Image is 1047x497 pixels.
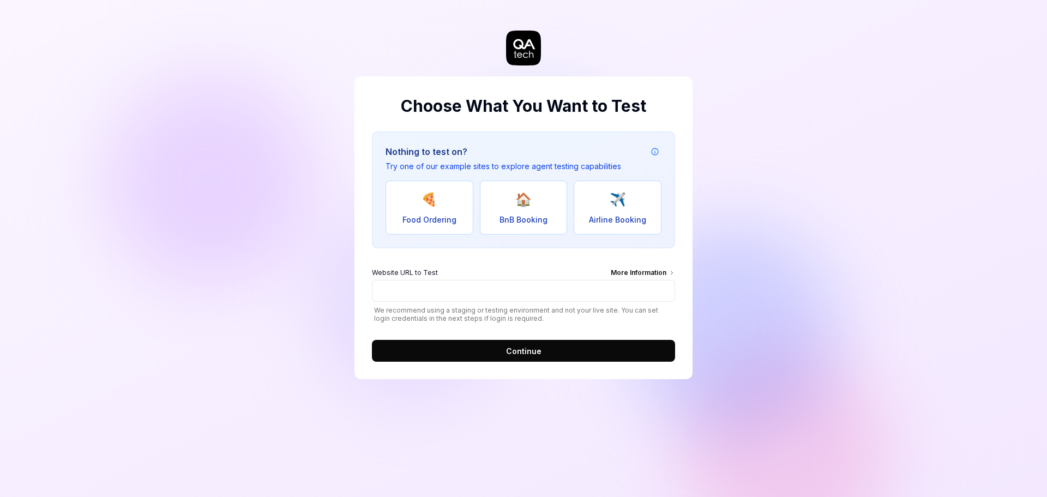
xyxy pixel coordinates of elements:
[372,340,675,362] button: Continue
[574,181,661,235] button: ✈️Airline Booking
[402,214,456,225] span: Food Ordering
[506,345,541,357] span: Continue
[589,214,646,225] span: Airline Booking
[372,280,675,302] input: Website URL to TestMore Information
[372,268,438,280] span: Website URL to Test
[421,190,437,209] span: 🍕
[515,190,532,209] span: 🏠
[372,306,675,322] span: We recommend using a staging or testing environment and not your live site. You can set login cre...
[386,160,621,172] p: Try one of our example sites to explore agent testing capabilities
[611,268,675,280] div: More Information
[386,145,621,158] h3: Nothing to test on?
[386,181,473,235] button: 🍕Food Ordering
[372,94,675,118] h2: Choose What You Want to Test
[480,181,568,235] button: 🏠BnB Booking
[648,145,661,158] button: Example attribution information
[500,214,547,225] span: BnB Booking
[610,190,626,209] span: ✈️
